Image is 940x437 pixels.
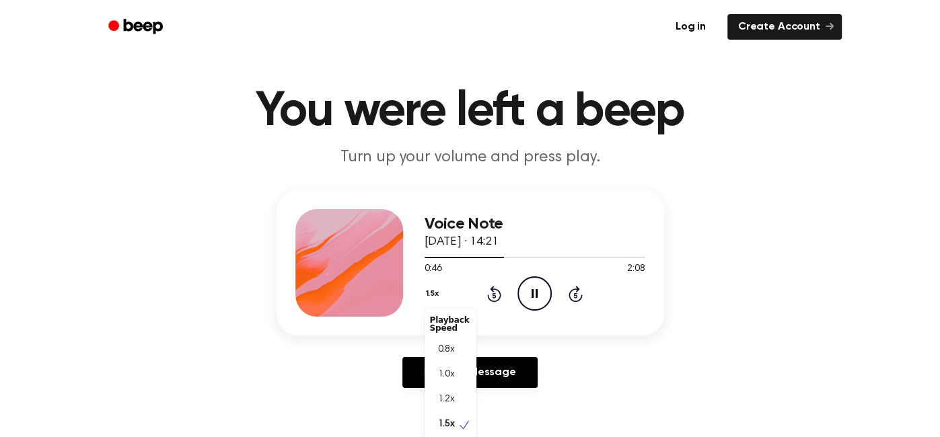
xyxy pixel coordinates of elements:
span: 0.8x [438,343,455,357]
span: 1.2x [438,393,455,407]
span: 1.0x [438,368,455,382]
div: Playback Speed [425,311,476,337]
span: 1.5x [438,418,455,432]
button: 1.5x [425,282,444,305]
